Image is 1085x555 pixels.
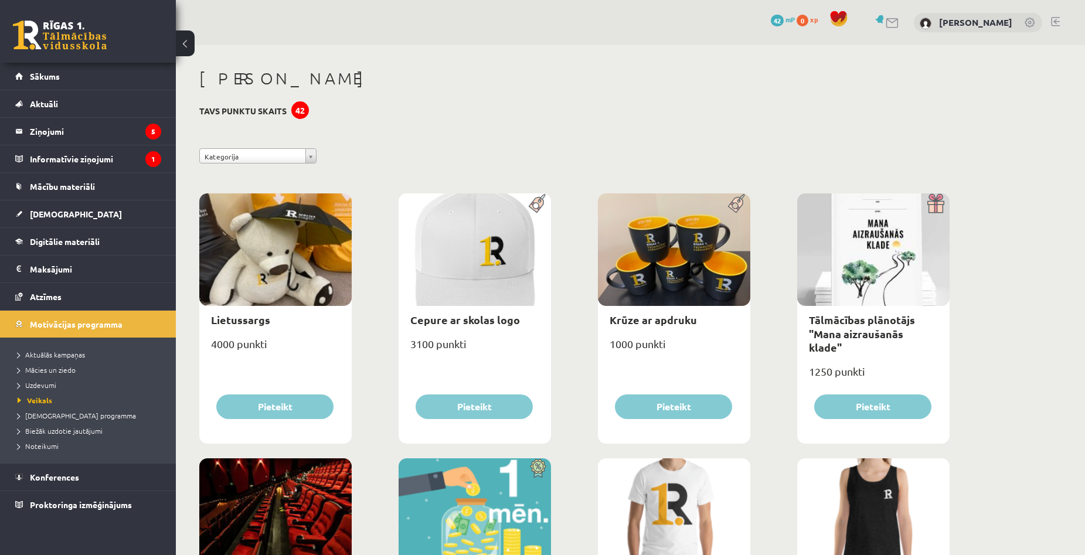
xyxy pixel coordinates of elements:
[15,256,161,282] a: Maksājumi
[785,15,795,24] span: mP
[923,193,950,213] img: Dāvana ar pārsteigumu
[598,334,750,363] div: 1000 punkti
[30,145,161,172] legend: Informatīvie ziņojumi
[18,441,59,451] span: Noteikumi
[18,350,85,359] span: Aktuālās kampaņas
[15,145,161,172] a: Informatīvie ziņojumi1
[15,228,161,255] a: Digitālie materiāli
[771,15,784,26] span: 42
[291,101,309,119] div: 42
[30,472,79,482] span: Konferences
[30,319,123,329] span: Motivācijas programma
[18,411,136,420] span: [DEMOGRAPHIC_DATA] programma
[30,291,62,302] span: Atzīmes
[30,236,100,247] span: Digitālie materiāli
[610,313,697,326] a: Krūze ar apdruku
[18,396,52,405] span: Veikals
[211,313,270,326] a: Lietussargs
[18,425,164,436] a: Biežāk uzdotie jautājumi
[199,69,950,88] h1: [PERSON_NAME]
[809,313,915,354] a: Tālmācības plānotājs "Mana aizraušanās klade"
[15,491,161,518] a: Proktoringa izmēģinājums
[18,380,56,390] span: Uzdevumi
[814,394,931,419] button: Pieteikt
[399,334,551,363] div: 3100 punkti
[205,149,301,164] span: Kategorija
[810,15,818,24] span: xp
[145,151,161,167] i: 1
[15,311,161,338] a: Motivācijas programma
[15,200,161,227] a: [DEMOGRAPHIC_DATA]
[15,173,161,200] a: Mācību materiāli
[30,181,95,192] span: Mācību materiāli
[724,193,750,213] img: Populāra prece
[18,365,164,375] a: Mācies un ziedo
[410,313,520,326] a: Cepure ar skolas logo
[18,410,164,421] a: [DEMOGRAPHIC_DATA] programma
[13,21,107,50] a: Rīgas 1. Tālmācības vidusskola
[15,464,161,491] a: Konferences
[145,124,161,139] i: 5
[797,15,824,24] a: 0 xp
[525,193,551,213] img: Populāra prece
[18,365,76,374] span: Mācies un ziedo
[939,16,1012,28] a: [PERSON_NAME]
[216,394,334,419] button: Pieteikt
[15,118,161,145] a: Ziņojumi5
[15,90,161,117] a: Aktuāli
[15,63,161,90] a: Sākums
[920,18,931,29] img: Edvards Justs
[771,15,795,24] a: 42 mP
[797,15,808,26] span: 0
[416,394,533,419] button: Pieteikt
[30,71,60,81] span: Sākums
[199,334,352,363] div: 4000 punkti
[18,426,103,435] span: Biežāk uzdotie jautājumi
[797,362,950,391] div: 1250 punkti
[30,98,58,109] span: Aktuāli
[30,118,161,145] legend: Ziņojumi
[199,106,287,116] h3: Tavs punktu skaits
[30,256,161,282] legend: Maksājumi
[525,458,551,478] img: Atlaide
[30,499,132,510] span: Proktoringa izmēģinājums
[30,209,122,219] span: [DEMOGRAPHIC_DATA]
[199,148,317,164] a: Kategorija
[18,395,164,406] a: Veikals
[615,394,732,419] button: Pieteikt
[15,283,161,310] a: Atzīmes
[18,380,164,390] a: Uzdevumi
[18,441,164,451] a: Noteikumi
[18,349,164,360] a: Aktuālās kampaņas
